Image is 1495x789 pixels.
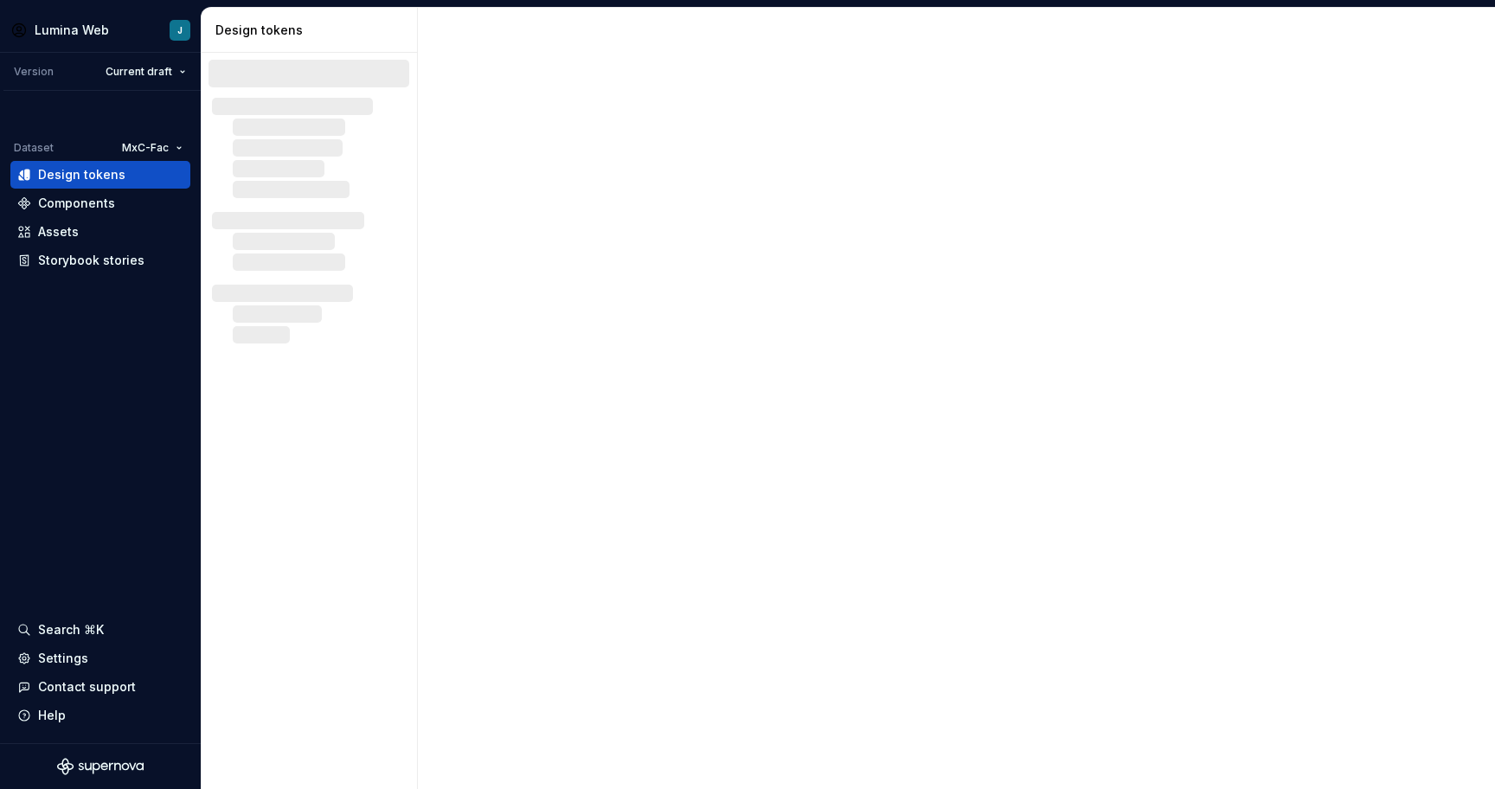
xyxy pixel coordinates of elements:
[14,65,54,79] div: Version
[10,702,190,729] button: Help
[215,22,410,39] div: Design tokens
[98,60,194,84] button: Current draft
[10,189,190,217] a: Components
[122,141,169,155] span: MxC-Fac
[57,758,144,775] svg: Supernova Logo
[114,136,190,160] button: MxC-Fac
[10,218,190,246] a: Assets
[38,650,88,667] div: Settings
[10,616,190,644] button: Search ⌘K
[106,65,172,79] span: Current draft
[38,707,66,724] div: Help
[10,645,190,672] a: Settings
[38,678,136,696] div: Contact support
[14,141,54,155] div: Dataset
[35,22,109,39] div: Lumina Web
[10,673,190,701] button: Contact support
[177,23,183,37] div: J
[38,223,79,241] div: Assets
[38,252,144,269] div: Storybook stories
[38,195,115,212] div: Components
[38,621,104,638] div: Search ⌘K
[10,161,190,189] a: Design tokens
[38,166,125,183] div: Design tokens
[10,247,190,274] a: Storybook stories
[3,11,197,48] button: Lumina WebJ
